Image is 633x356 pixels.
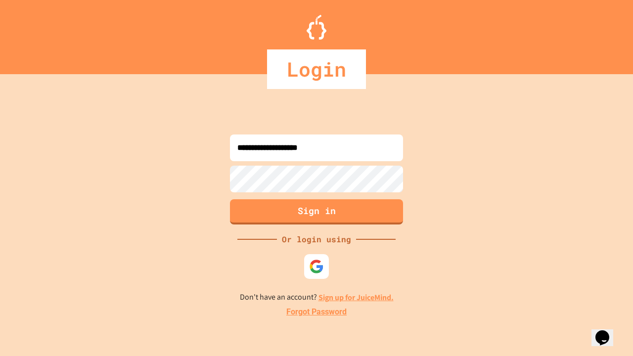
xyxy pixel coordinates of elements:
iframe: chat widget [591,316,623,346]
iframe: chat widget [551,273,623,315]
div: Or login using [277,233,356,245]
p: Don't have an account? [240,291,394,304]
img: google-icon.svg [309,259,324,274]
button: Sign in [230,199,403,224]
div: Login [267,49,366,89]
a: Sign up for JuiceMind. [318,292,394,303]
a: Forgot Password [286,306,347,318]
img: Logo.svg [307,15,326,40]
